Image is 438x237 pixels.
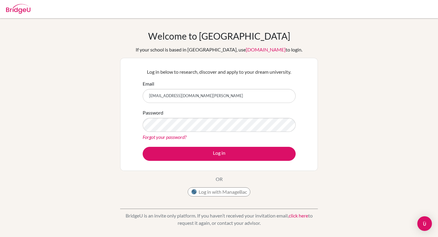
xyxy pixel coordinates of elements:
div: If your school is based in [GEOGRAPHIC_DATA], use to login. [136,46,302,53]
h1: Welcome to [GEOGRAPHIC_DATA] [148,30,290,41]
p: Log in below to research, discover and apply to your dream university. [143,68,296,76]
label: Email [143,80,154,87]
a: click here [289,213,308,218]
img: Bridge-U [6,4,30,14]
a: Forgot your password? [143,134,186,140]
a: [DOMAIN_NAME] [246,47,286,52]
label: Password [143,109,163,116]
p: OR [216,175,223,183]
p: BridgeU is an invite only platform. If you haven’t received your invitation email, to request it ... [120,212,318,227]
div: Open Intercom Messenger [417,216,432,231]
button: Log in with ManageBac [188,187,250,196]
button: Log in [143,147,296,161]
